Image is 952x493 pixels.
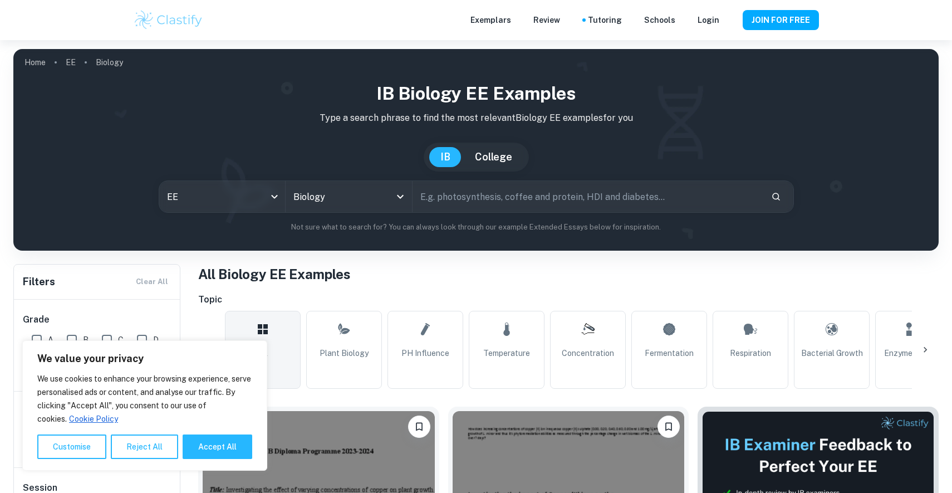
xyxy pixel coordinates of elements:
[22,111,930,125] p: Type a search phrase to find the most relevant Biology EE examples for you
[320,347,369,359] span: Plant Biology
[133,9,204,31] img: Clastify logo
[22,80,930,107] h1: IB Biology EE examples
[392,189,408,204] button: Open
[408,416,430,438] button: Please log in to bookmark exemplars
[657,416,680,438] button: Please log in to bookmark exemplars
[801,347,863,359] span: Bacterial Growth
[533,14,560,26] p: Review
[483,347,530,359] span: Temperature
[588,14,622,26] a: Tutoring
[153,334,159,346] span: D
[23,313,172,326] h6: Grade
[66,55,76,70] a: EE
[96,56,123,69] p: Biology
[644,14,675,26] a: Schools
[23,274,55,290] h6: Filters
[159,181,286,212] div: EE
[22,340,267,471] div: We value your privacy
[464,147,523,167] button: College
[183,435,252,459] button: Accept All
[37,435,106,459] button: Customise
[48,334,53,346] span: A
[645,347,694,359] span: Fermentation
[401,347,449,359] span: pH Influence
[429,147,462,167] button: IB
[470,14,511,26] p: Exemplars
[37,372,252,426] p: We use cookies to enhance your browsing experience, serve personalised ads or content, and analys...
[562,347,614,359] span: Concentration
[37,352,252,365] p: We value your privacy
[728,17,734,23] button: Help and Feedback
[118,334,124,346] span: C
[730,347,771,359] span: Respiration
[413,181,762,212] input: E.g. photosynthesis, coffee and protein, HDI and diabetes...
[743,10,819,30] button: JOIN FOR FREE
[13,49,939,251] img: profile cover
[83,334,89,346] span: B
[884,347,942,359] span: Enzyme Activity
[198,264,939,284] h1: All Biology EE Examples
[698,14,719,26] a: Login
[767,187,786,206] button: Search
[111,435,178,459] button: Reject All
[22,222,930,233] p: Not sure what to search for? You can always look through our example Extended Essays below for in...
[24,55,46,70] a: Home
[68,414,119,424] a: Cookie Policy
[198,293,939,306] h6: Topic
